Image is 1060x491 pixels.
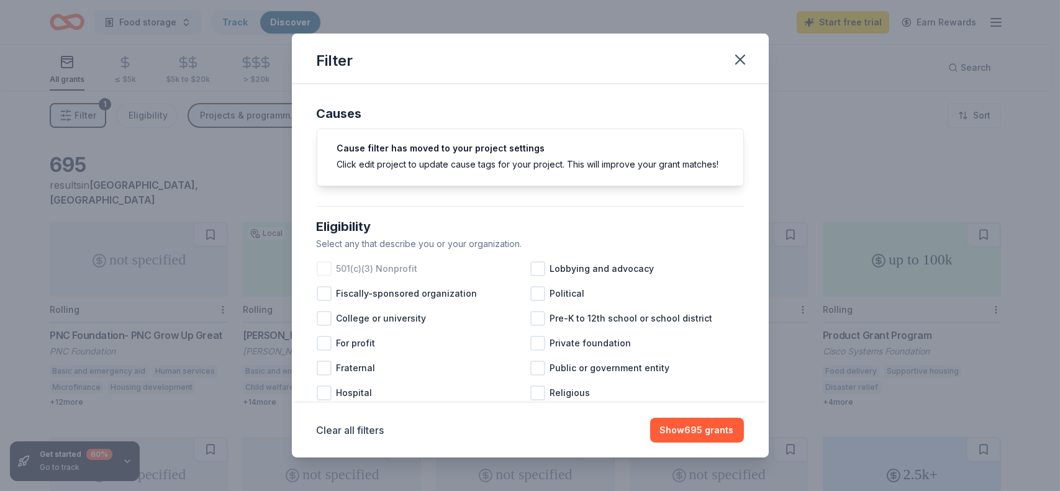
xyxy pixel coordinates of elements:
span: Private foundation [550,336,632,351]
div: Causes [317,104,744,124]
span: Pre-K to 12th school or school district [550,311,713,326]
span: Fiscally-sponsored organization [337,286,478,301]
span: Fraternal [337,361,376,376]
button: Clear all filters [317,423,384,438]
span: Political [550,286,585,301]
span: Lobbying and advocacy [550,261,655,276]
button: Show695 grants [650,418,744,443]
div: Click edit project to update cause tags for your project. This will improve your grant matches! [337,158,723,171]
div: Select any that describe you or your organization. [317,236,744,251]
span: Public or government entity [550,361,670,376]
span: Religious [550,385,591,400]
span: College or university [337,311,427,326]
div: Eligibility [317,217,744,236]
span: 501(c)(3) Nonprofit [337,261,418,276]
span: For profit [337,336,376,351]
span: Hospital [337,385,373,400]
div: Filter [317,51,353,71]
h5: Cause filter has moved to your project settings [337,144,723,153]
